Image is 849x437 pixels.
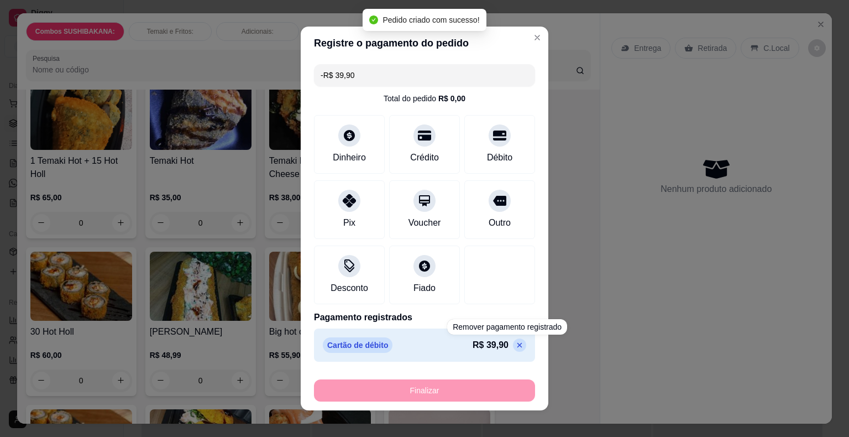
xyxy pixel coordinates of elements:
input: Ex.: hambúrguer de cordeiro [321,64,528,86]
div: Débito [487,151,512,164]
div: Dinheiro [333,151,366,164]
div: R$ 0,00 [438,93,465,104]
div: Voucher [408,216,441,230]
div: Desconto [331,282,368,295]
header: Registre o pagamento do pedido [301,27,548,60]
p: Cartão de débito [323,337,392,353]
div: Total do pedido [384,93,465,104]
div: Remover pagamento registrado [447,319,567,335]
div: Crédito [410,151,439,164]
div: Pix [343,216,355,230]
div: Outro [489,216,511,230]
span: check-circle [369,15,378,24]
p: Pagamento registrados [314,311,535,324]
span: Pedido criado com sucesso! [382,15,479,24]
div: Fiado [413,282,436,295]
button: Close [528,29,546,46]
p: R$ 39,90 [473,339,509,352]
